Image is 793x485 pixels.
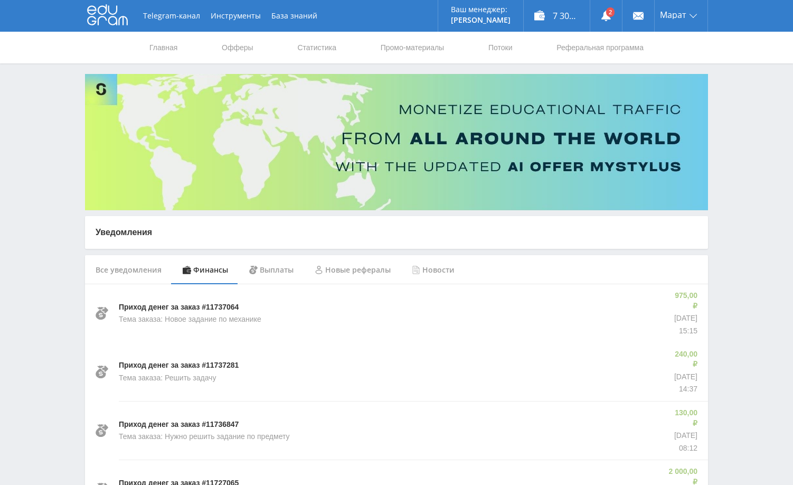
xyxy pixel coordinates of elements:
a: Реферальная программа [555,32,645,63]
div: Новые рефералы [304,255,401,285]
a: Главная [148,32,178,63]
p: Приход денег за заказ #11737281 [119,360,239,371]
a: Промо-материалы [380,32,445,63]
a: Потоки [487,32,514,63]
p: Приход денег за заказ #11737064 [119,302,239,313]
p: Тема заказа: Новое задание по механике [119,314,261,325]
p: 14:37 [672,384,697,395]
p: 08:12 [672,443,697,454]
p: Ваш менеджер: [451,5,511,14]
p: Тема заказа: Решить задачу [119,373,216,384]
p: [DATE] [672,372,697,383]
p: Уведомления [96,227,697,238]
p: Приход денег за заказ #11736847 [119,419,239,430]
p: [DATE] [672,313,697,324]
div: Все уведомления [85,255,172,285]
span: Марат [660,11,686,19]
a: Статистика [296,32,337,63]
div: Финансы [172,255,239,285]
p: [DATE] [672,431,697,441]
p: [PERSON_NAME] [451,16,511,24]
p: 240,00 ₽ [672,349,697,370]
a: Офферы [221,32,254,63]
p: 975,00 ₽ [672,291,697,311]
p: Тема заказа: Нужно решить задание по предмету [119,432,290,442]
div: Новости [401,255,465,285]
div: Выплаты [239,255,304,285]
img: Banner [85,74,708,210]
p: 130,00 ₽ [672,408,697,428]
p: 15:15 [672,326,697,337]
